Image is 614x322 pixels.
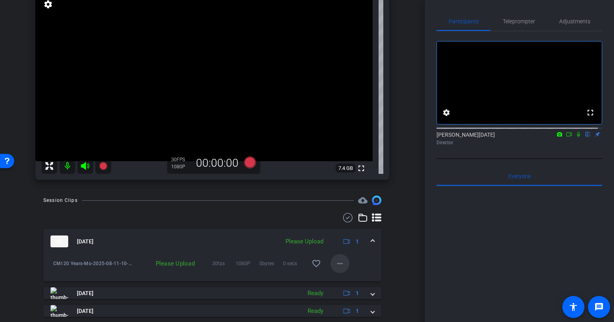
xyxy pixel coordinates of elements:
img: thumb-nail [50,235,68,247]
span: 30fps [212,260,236,267]
mat-icon: flip [583,130,593,137]
div: 30 [171,156,191,163]
mat-icon: accessibility [569,302,578,312]
mat-icon: favorite_border [312,259,321,268]
span: Destinations for your clips [358,196,368,205]
span: FPS [177,157,185,162]
div: Director [437,139,602,146]
span: 0 secs [283,260,307,267]
div: 00:00:00 [191,156,244,170]
mat-icon: message [594,302,604,312]
mat-expansion-panel-header: thumb-nail[DATE]Please Upload1 [43,229,381,254]
span: Participants [449,19,479,24]
mat-expansion-panel-header: thumb-nail[DATE]Ready1 [43,305,381,317]
mat-icon: settings [442,108,451,117]
mat-expansion-panel-header: thumb-nail[DATE]Ready1 [43,287,381,299]
span: Teleprompter [503,19,535,24]
span: 1 [356,289,359,298]
mat-icon: more_horiz [335,259,345,268]
img: thumb-nail [50,305,68,317]
div: Session Clips [43,196,78,204]
span: 7.4 GB [336,164,356,173]
span: [DATE] [77,237,93,246]
img: Session clips [372,196,381,205]
div: Ready [304,307,327,316]
span: 1 [356,237,359,246]
div: [PERSON_NAME][DATE] [437,131,602,146]
div: Ready [304,289,327,298]
span: CMI 20 Years-Mo-2025-08-11-10-02-28-239-0 [53,260,134,267]
mat-icon: cloud_upload [358,196,368,205]
mat-icon: fullscreen [586,108,595,117]
span: 1080P [236,260,259,267]
div: thumb-nail[DATE]Please Upload1 [43,254,381,281]
span: Adjustments [559,19,590,24]
div: 1080P [171,164,191,170]
div: Please Upload [134,260,199,267]
span: 0bytes [259,260,283,267]
span: 1 [356,307,359,315]
span: [DATE] [77,307,93,315]
img: thumb-nail [50,287,68,299]
span: [DATE] [77,289,93,298]
div: Please Upload [282,237,327,246]
span: Everyone [508,173,531,179]
mat-icon: fullscreen [356,164,366,173]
